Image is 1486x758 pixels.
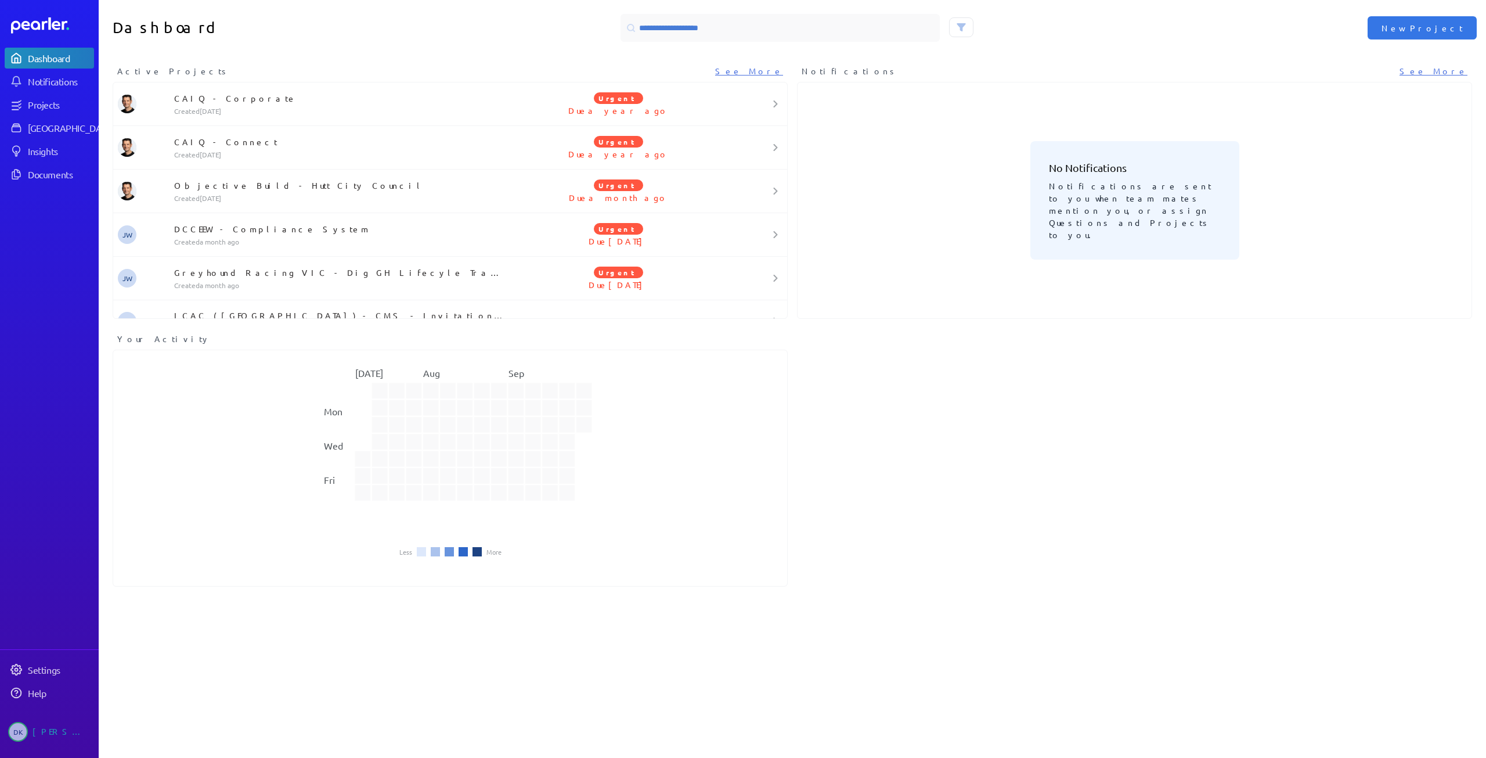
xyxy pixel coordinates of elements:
[486,548,502,555] li: More
[28,664,93,676] div: Settings
[117,333,211,345] span: Your Activity
[118,95,136,113] img: James Layton
[28,168,93,180] div: Documents
[423,367,440,379] text: Aug
[5,141,94,161] a: Insights
[506,192,731,203] p: Due a month ago
[8,722,28,742] span: Dan Kilgallon
[5,717,94,746] a: DK[PERSON_NAME]
[174,237,507,246] p: Created a month ago
[506,148,731,160] p: Due a year ago
[28,76,93,87] div: Notifications
[117,65,230,77] span: Active Projects
[324,405,342,417] text: Mon
[594,223,643,235] span: Urgent
[594,179,643,191] span: Urgent
[5,164,94,185] a: Documents
[1368,16,1477,39] button: New Project
[174,223,507,235] p: DCCEEW - Compliance System
[399,548,412,555] li: Less
[28,99,93,110] div: Projects
[594,92,643,104] span: Urgent
[508,367,524,379] text: Sep
[174,136,507,148] p: CAIQ - Connect
[118,182,136,200] img: James Layton
[506,235,731,247] p: Due [DATE]
[5,94,94,115] a: Projects
[1400,65,1467,77] a: See More
[174,281,507,290] p: Created a month ago
[324,474,335,486] text: Fri
[118,312,136,330] span: Jeremy Williams
[174,179,507,191] p: Objective Build - Hutt City Council
[1382,22,1463,34] span: New Project
[5,71,94,92] a: Notifications
[28,145,93,157] div: Insights
[28,122,114,134] div: [GEOGRAPHIC_DATA]
[506,279,731,290] p: Due [DATE]
[802,65,898,77] span: Notifications
[174,267,507,278] p: Greyhound Racing VIC - Dig GH Lifecyle Tracking
[1049,160,1221,175] h3: No Notifications
[174,310,507,321] p: ICAC ([GEOGRAPHIC_DATA]) - CMS - Invitation to Supply
[174,92,507,104] p: CAIQ - Corporate
[118,138,136,157] img: James Layton
[715,65,783,77] a: See More
[174,193,507,203] p: Created [DATE]
[5,117,94,138] a: [GEOGRAPHIC_DATA]
[28,687,93,699] div: Help
[113,14,446,42] h1: Dashboard
[5,659,94,680] a: Settings
[594,136,643,148] span: Urgent
[1049,175,1221,241] p: Notifications are sent to you when team mates mention you, or assign Questions and Projects to you.
[5,682,94,703] a: Help
[594,267,643,278] span: Urgent
[28,52,93,64] div: Dashboard
[324,440,343,451] text: Wed
[506,105,731,116] p: Due a year ago
[174,106,507,116] p: Created [DATE]
[118,225,136,244] span: Jeremy Williams
[33,722,91,742] div: [PERSON_NAME]
[118,269,136,288] span: Jeremy Williams
[506,315,731,327] p: Due [DATE]
[174,150,507,159] p: Created [DATE]
[5,48,94,69] a: Dashboard
[355,367,383,379] text: [DATE]
[11,17,94,34] a: Dashboard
